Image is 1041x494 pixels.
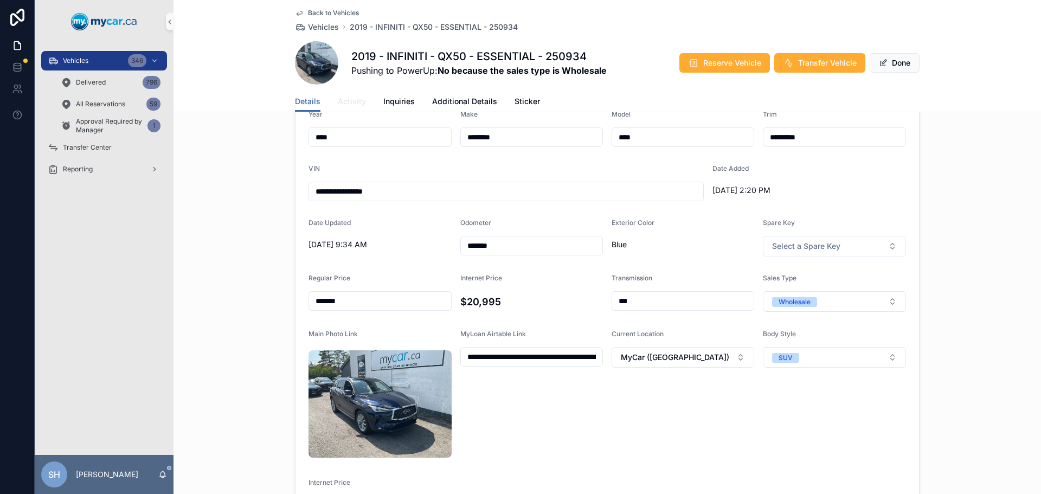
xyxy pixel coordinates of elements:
[763,347,906,368] button: Select Button
[763,110,777,118] span: Trim
[54,116,167,136] a: Approval Required by Manager1
[432,92,497,113] a: Additional Details
[612,110,631,118] span: Model
[763,236,906,256] button: Select Button
[76,100,125,108] span: All Reservations
[338,96,366,107] span: Activity
[351,49,607,64] h1: 2019 - INFINITI - QX50 - ESSENTIAL - 250934
[41,159,167,179] a: Reporting
[432,96,497,107] span: Additional Details
[679,53,770,73] button: Reserve Vehicle
[351,64,607,77] span: Pushing to PowerUp:
[295,92,320,112] a: Details
[612,239,754,250] span: Blue
[54,73,167,92] a: Delivered796
[76,78,106,87] span: Delivered
[763,330,796,338] span: Body Style
[63,143,112,152] span: Transfer Center
[41,138,167,157] a: Transfer Center
[612,347,754,368] button: Select Button
[383,92,415,113] a: Inquiries
[460,219,491,227] span: Odometer
[772,241,840,252] span: Select a Spare Key
[703,57,761,68] span: Reserve Vehicle
[612,330,664,338] span: Current Location
[63,165,93,174] span: Reporting
[460,110,478,118] span: Make
[309,274,350,282] span: Regular Price
[41,51,167,70] a: Vehicles346
[308,22,339,33] span: Vehicles
[779,297,811,307] div: Wholesale
[612,274,652,282] span: Transmission
[35,43,173,193] div: scrollable content
[763,291,906,312] button: Select Button
[309,164,320,172] span: VIN
[460,274,502,282] span: Internet Price
[143,76,160,89] div: 796
[460,330,526,338] span: MyLoan Airtable Link
[71,13,137,30] img: App logo
[309,110,323,118] span: Year
[309,239,452,250] span: [DATE] 9:34 AM
[612,219,654,227] span: Exterior Color
[460,294,603,309] h4: $20,995
[308,9,359,17] span: Back to Vehicles
[295,96,320,107] span: Details
[128,54,146,67] div: 346
[76,117,143,134] span: Approval Required by Manager
[147,119,160,132] div: 1
[146,98,160,111] div: 59
[309,330,358,338] span: Main Photo Link
[309,219,351,227] span: Date Updated
[774,53,865,73] button: Transfer Vehicle
[295,9,359,17] a: Back to Vehicles
[779,353,793,363] div: SUV
[54,94,167,114] a: All Reservations59
[438,65,607,76] strong: No because the sales type is Wholesale
[338,92,366,113] a: Activity
[295,22,339,33] a: Vehicles
[515,96,540,107] span: Sticker
[383,96,415,107] span: Inquiries
[48,468,60,481] span: SH
[870,53,920,73] button: Done
[309,350,452,458] img: uc
[712,164,749,172] span: Date Added
[763,274,796,282] span: Sales Type
[621,352,729,363] span: MyCar ([GEOGRAPHIC_DATA])
[712,185,856,196] span: [DATE] 2:20 PM
[309,478,350,486] span: Internet Price
[515,92,540,113] a: Sticker
[63,56,88,65] span: Vehicles
[350,22,518,33] a: 2019 - INFINITI - QX50 - ESSENTIAL - 250934
[798,57,857,68] span: Transfer Vehicle
[76,469,138,480] p: [PERSON_NAME]
[763,219,795,227] span: Spare Key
